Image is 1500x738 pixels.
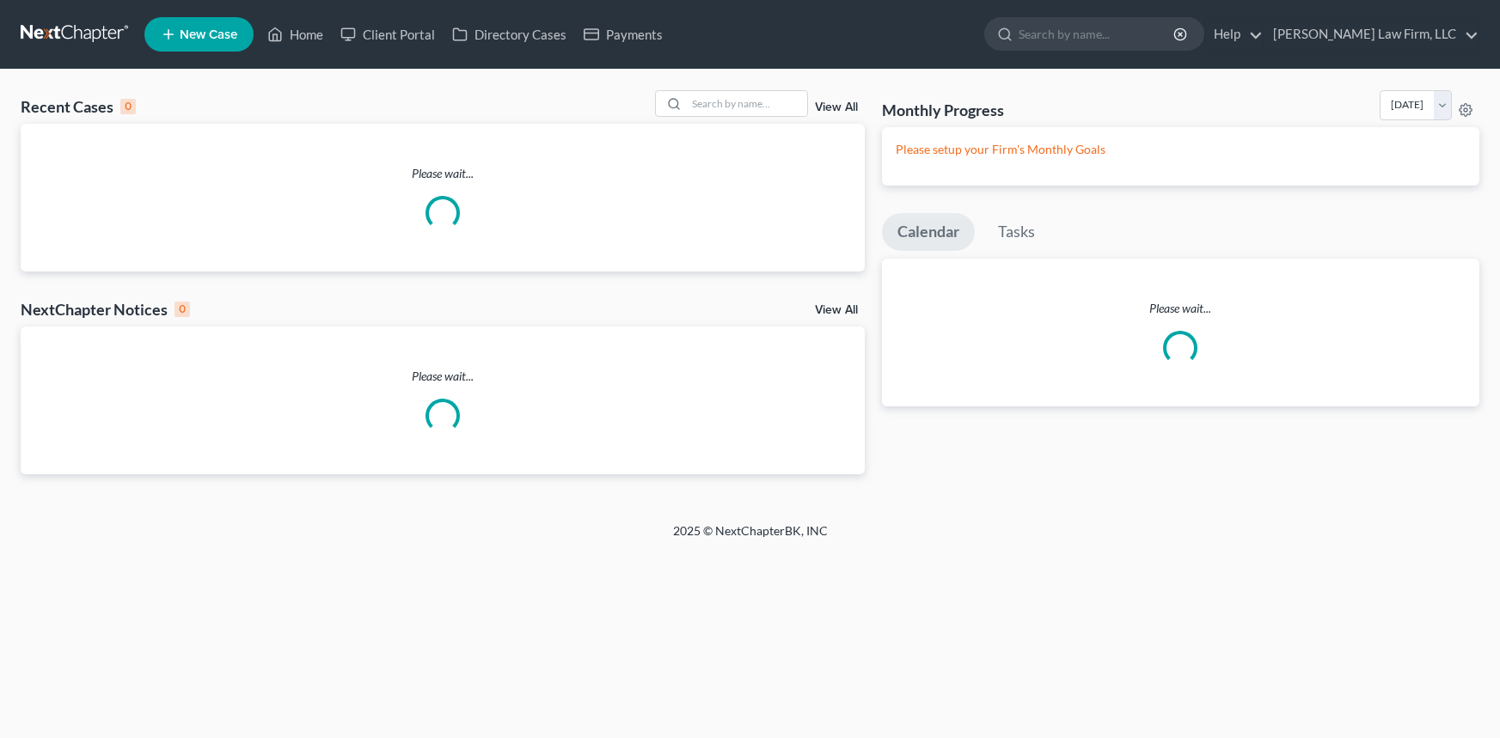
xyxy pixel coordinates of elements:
a: Tasks [983,213,1050,251]
div: NextChapter Notices [21,299,190,320]
input: Search by name... [1019,18,1176,50]
div: 2025 © NextChapterBK, INC [260,522,1240,553]
a: [PERSON_NAME] Law Firm, LLC [1264,19,1479,50]
span: New Case [180,28,237,41]
a: Home [259,19,332,50]
a: Calendar [882,213,975,251]
a: View All [815,101,858,113]
a: Client Portal [332,19,444,50]
p: Please wait... [21,368,865,385]
div: 0 [174,302,190,317]
div: 0 [120,99,136,114]
div: Recent Cases [21,96,136,117]
a: Directory Cases [444,19,575,50]
p: Please setup your Firm's Monthly Goals [896,141,1466,158]
input: Search by name... [687,91,807,116]
a: Payments [575,19,671,50]
p: Please wait... [21,165,865,182]
h3: Monthly Progress [882,100,1004,120]
a: View All [815,304,858,316]
p: Please wait... [882,300,1479,317]
a: Help [1205,19,1263,50]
